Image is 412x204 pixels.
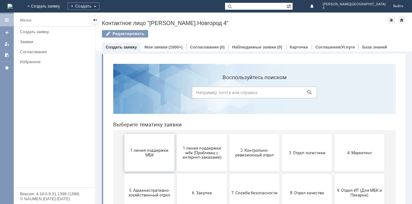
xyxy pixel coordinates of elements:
[323,3,386,6] span: [PERSON_NAME][GEOGRAPHIC_DATA]
[71,87,117,101] span: 1 линия поддержки мбк (Проблемы с интернет-заказами)
[190,45,219,49] a: Согласования
[176,91,222,96] span: 3. Отдел логистики
[71,131,117,136] span: 6. Закупки
[20,197,89,201] div: © NAUMEN [DATE]-[DATE]
[220,45,225,49] div: (0)
[121,155,171,193] button: Отдел-ИТ (Битрикс24 и CRM)
[121,75,171,113] button: 2. Контрольно-ревизионный отдел
[16,155,66,193] button: Бухгалтерия (для мбк)
[71,171,117,176] span: Отдел ИТ (1С)
[226,115,276,153] button: 9. Отдел-ИТ (Для МБК и Пекарни)
[228,129,274,139] span: 9. Отдел-ИТ (Для МБК и Пекарни)
[286,3,293,9] span: Расширенный поиск
[226,75,276,113] button: 4. Маркетинг
[2,50,12,60] a: Мои согласования
[228,171,274,176] span: Финансовый отдел
[121,115,171,153] button: 7. Служба безопасности
[68,3,99,10] div: Создать
[398,16,405,24] div: Сделать домашней страницей
[290,45,308,49] a: Карточка
[315,45,355,49] a: Соглашения/Услуги
[226,155,276,193] button: Финансовый отдел
[69,115,119,153] button: 6. Закупки
[123,131,169,136] span: 7. Служба безопасности
[388,16,395,24] div: Добавить в избранное
[20,39,91,44] div: Заявки
[168,45,183,49] div: (1000+)
[20,59,84,64] div: Избранное
[123,169,169,179] span: Отдел-ИТ (Битрикс24 и CRM)
[8,4,13,9] img: logo
[69,75,119,113] button: 1 линия поддержки мбк (Проблемы с интернет-заказами)
[84,15,209,22] label: Воспользуйтесь поиском
[102,20,388,26] div: Контактное лицо "[PERSON_NAME].Новгород 4"
[362,45,387,49] a: База знаний
[18,47,94,57] a: Согласования
[174,115,224,153] button: 8. Отдел качества
[16,115,66,153] button: 5. Административно-хозяйственный отдел
[16,75,66,113] button: 1 линия поддержки МБК
[277,45,282,49] div: (0)
[20,29,91,34] div: Создать заявку
[18,129,64,139] span: 5. Административно-хозяйственный отдел
[69,155,119,193] button: Отдел ИТ (1С)
[232,45,276,49] a: Наблюдаемые заявки
[20,17,32,24] div: Меню
[123,89,169,99] span: 2. Контрольно-ревизионный отдел
[2,28,12,38] a: Создать заявку
[144,45,168,49] a: Мои заявки
[176,171,222,176] span: Отдел-ИТ (Офис)
[174,155,224,193] button: Отдел-ИТ (Офис)
[84,28,209,39] input: Например, почта или справка
[20,49,91,54] div: Согласования
[323,6,386,10] span: 4
[91,16,99,24] div: Скрыть меню
[18,171,64,176] span: Бухгалтерия (для мбк)
[8,4,13,9] a: Перейти на домашнюю страницу
[20,192,89,196] div: Версия: 4.18.0.9.31.1398 (1398)
[174,75,224,113] button: 3. Отдел логистики
[18,27,94,37] a: Создать заявку
[18,89,64,99] span: 1 линия поддержки МБК
[176,131,222,136] span: 8. Отдел качества
[2,39,12,49] a: Мои заявки
[228,91,274,96] span: 4. Маркетинг
[5,63,288,69] header: Выберите тематику заявки
[18,37,94,47] a: Заявки
[106,45,137,49] a: Создать заявку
